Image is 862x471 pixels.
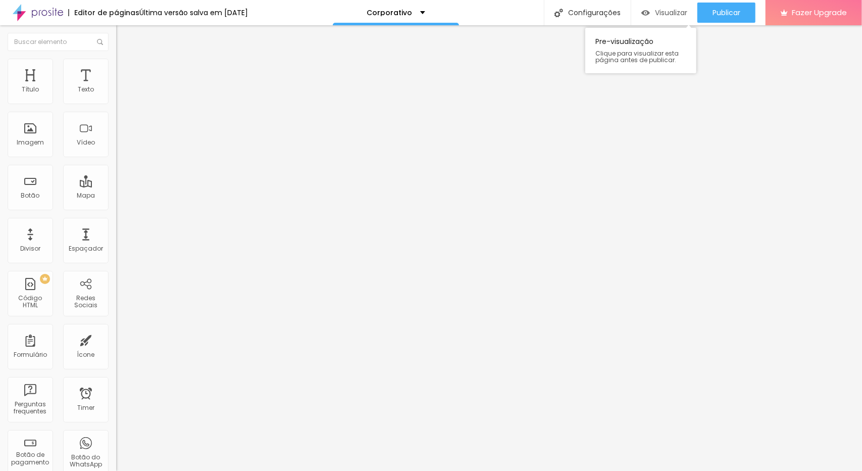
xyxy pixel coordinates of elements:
div: Botão de pagamento [10,451,50,466]
img: view-1.svg [641,9,650,17]
div: Editor de páginas [68,9,139,16]
div: Formulário [14,351,47,358]
span: Visualizar [655,9,687,17]
div: Vídeo [77,139,95,146]
img: Icone [97,39,103,45]
div: Código HTML [10,295,50,309]
div: Mapa [77,192,95,199]
p: Corporativo [367,9,413,16]
div: Perguntas frequentes [10,401,50,415]
div: Espaçador [69,245,103,252]
div: Timer [77,404,94,411]
div: Botão [21,192,40,199]
button: Visualizar [631,3,697,23]
div: Redes Sociais [66,295,106,309]
div: Última versão salva em [DATE] [139,9,248,16]
div: Pre-visualização [585,28,696,73]
div: Título [22,86,39,93]
img: Icone [554,9,563,17]
span: Fazer Upgrade [792,8,847,17]
div: Botão do WhatsApp [66,454,106,468]
div: Imagem [17,139,44,146]
button: Publicar [697,3,755,23]
div: Ícone [77,351,95,358]
iframe: Editor [116,25,862,471]
div: Texto [78,86,94,93]
span: Publicar [713,9,740,17]
div: Divisor [20,245,40,252]
input: Buscar elemento [8,33,109,51]
span: Clique para visualizar esta página antes de publicar. [595,50,686,63]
